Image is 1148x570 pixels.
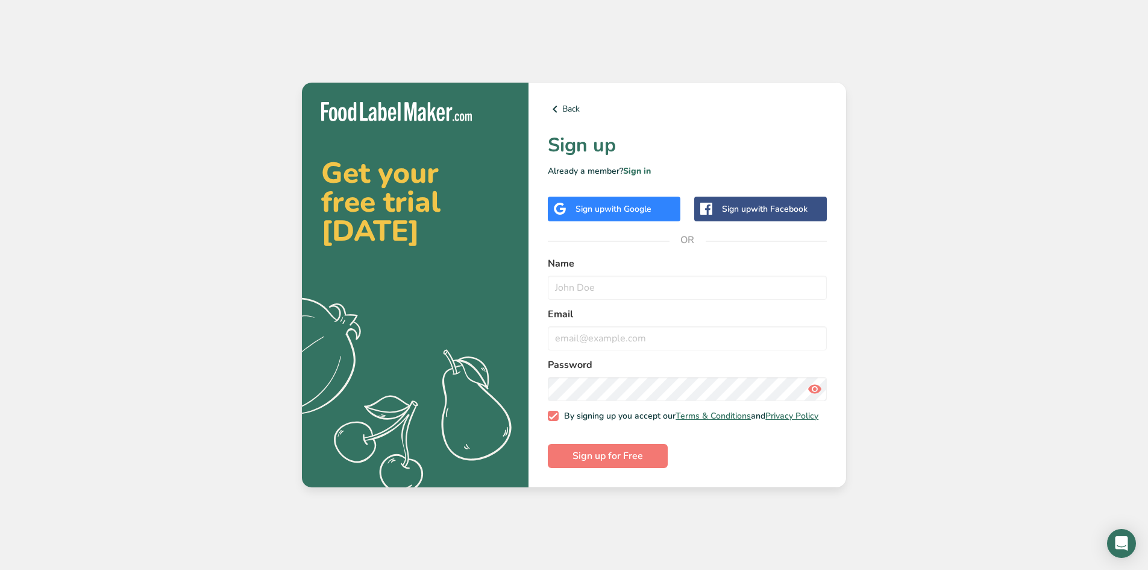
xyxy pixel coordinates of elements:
[751,203,808,215] span: with Facebook
[604,203,651,215] span: with Google
[676,410,751,422] a: Terms & Conditions
[670,222,706,258] span: OR
[548,307,827,321] label: Email
[623,165,651,177] a: Sign in
[559,411,819,422] span: By signing up you accept our and
[548,326,827,350] input: email@example.com
[722,203,808,215] div: Sign up
[321,159,509,245] h2: Get your free trial [DATE]
[548,256,827,271] label: Name
[548,444,668,468] button: Sign up for Free
[576,203,651,215] div: Sign up
[548,358,827,372] label: Password
[548,102,827,116] a: Back
[548,165,827,177] p: Already a member?
[548,131,827,160] h1: Sign up
[1107,529,1136,558] div: Open Intercom Messenger
[572,449,643,463] span: Sign up for Free
[548,276,827,300] input: John Doe
[321,102,472,122] img: Food Label Maker
[765,410,818,422] a: Privacy Policy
